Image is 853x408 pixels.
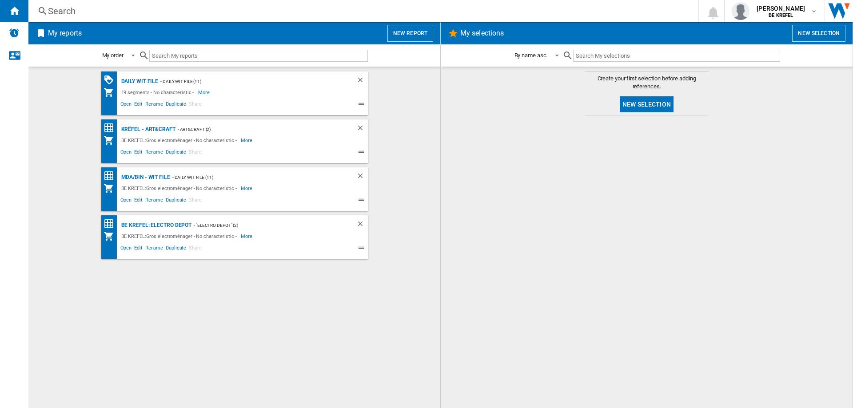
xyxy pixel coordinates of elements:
[119,148,133,158] span: Open
[133,100,144,111] span: Edit
[104,87,119,98] div: My Assortment
[149,50,368,62] input: Search My reports
[119,196,133,206] span: Open
[104,75,119,86] div: PROMOTIONS Matrix
[198,87,211,98] span: More
[144,100,164,111] span: Rename
[119,244,133,254] span: Open
[356,76,368,87] div: Delete
[119,124,175,135] div: Krëfel - Art&Craft
[133,244,144,254] span: Edit
[241,135,254,146] span: More
[104,218,119,230] div: Price Matrix
[48,5,675,17] div: Search
[757,4,805,13] span: [PERSON_NAME]
[144,148,164,158] span: Rename
[119,220,192,231] div: BE KREFEL: Electro depot
[732,2,749,20] img: profile.jpg
[191,220,338,231] div: - "Electro depot" (2)
[46,25,84,42] h2: My reports
[104,135,119,146] div: My Assortment
[119,172,170,183] div: MDA/BIN - WIT file
[187,148,203,158] span: Share
[144,244,164,254] span: Rename
[104,123,119,134] div: Price Matrix
[164,196,187,206] span: Duplicate
[514,52,548,59] div: By name asc.
[119,183,241,194] div: BE KREFEL:Gros electroménager - No characteristic -
[104,183,119,194] div: My Assortment
[356,172,368,183] div: Delete
[119,76,159,87] div: Daily WIT file
[119,87,199,98] div: 19 segments - No characteristic -
[164,244,187,254] span: Duplicate
[170,172,339,183] div: - Daily WIT file (11)
[792,25,845,42] button: New selection
[387,25,433,42] button: New report
[104,170,119,182] div: Price Matrix
[133,148,144,158] span: Edit
[119,100,133,111] span: Open
[175,124,339,135] div: - Art&Craft (2)
[158,76,338,87] div: - Daily WIT file (11)
[187,100,203,111] span: Share
[144,196,164,206] span: Rename
[573,50,780,62] input: Search My selections
[620,96,674,112] button: New selection
[187,196,203,206] span: Share
[585,75,709,91] span: Create your first selection before adding references.
[769,12,793,18] b: BE KREFEL
[356,124,368,135] div: Delete
[241,183,254,194] span: More
[458,25,506,42] h2: My selections
[104,231,119,242] div: My Assortment
[102,52,124,59] div: My order
[356,220,368,231] div: Delete
[164,100,187,111] span: Duplicate
[133,196,144,206] span: Edit
[187,244,203,254] span: Share
[164,148,187,158] span: Duplicate
[9,28,20,38] img: alerts-logo.svg
[119,135,241,146] div: BE KREFEL:Gros electroménager - No characteristic -
[241,231,254,242] span: More
[119,231,241,242] div: BE KREFEL:Gros electroménager - No characteristic -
